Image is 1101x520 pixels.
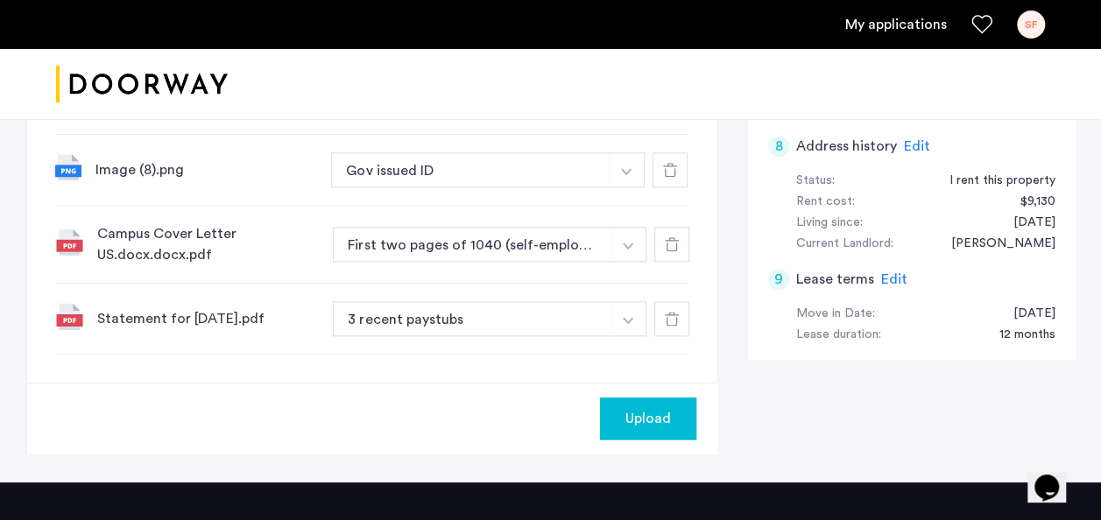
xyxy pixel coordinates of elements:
div: 12 months [982,325,1055,346]
h5: Lease terms [796,269,874,290]
img: arrow [621,168,632,175]
img: file [55,154,81,180]
button: button [333,227,611,262]
button: button [610,227,646,262]
div: Status: [796,171,835,192]
div: Image (8).png [95,159,317,180]
div: Rent cost: [796,192,855,213]
div: 9 [768,269,789,290]
div: Statement for [DATE].pdf [97,308,319,329]
img: file [55,228,83,256]
a: Favorites [971,14,992,35]
span: Upload [625,408,671,429]
div: 09/07/2023 [996,213,1055,234]
div: SF [1017,11,1045,39]
iframe: chat widget [1027,450,1083,502]
span: Edit [904,139,930,153]
div: 8 [768,136,789,157]
button: button [600,397,696,439]
a: Cazamio logo [56,52,228,117]
div: Lease duration: [796,325,881,346]
span: Edit [881,272,907,286]
button: button [331,152,610,187]
img: logo [56,52,228,117]
a: My application [845,14,947,35]
div: Living since: [796,213,863,234]
div: Current Landlord: [796,234,893,255]
img: file [55,302,83,330]
button: button [333,301,611,336]
img: arrow [623,242,633,249]
img: arrow [623,317,633,324]
button: button [609,152,645,187]
div: I rent this property [932,171,1055,192]
button: button [610,301,646,336]
div: $9,130 [1003,192,1055,213]
div: 09/01/2025 [996,304,1055,325]
h5: Address history [796,136,897,157]
div: Maxwell Tejida [934,234,1055,255]
div: Campus Cover Letter US.docx.docx.pdf [97,223,319,265]
div: Move in Date: [796,304,875,325]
